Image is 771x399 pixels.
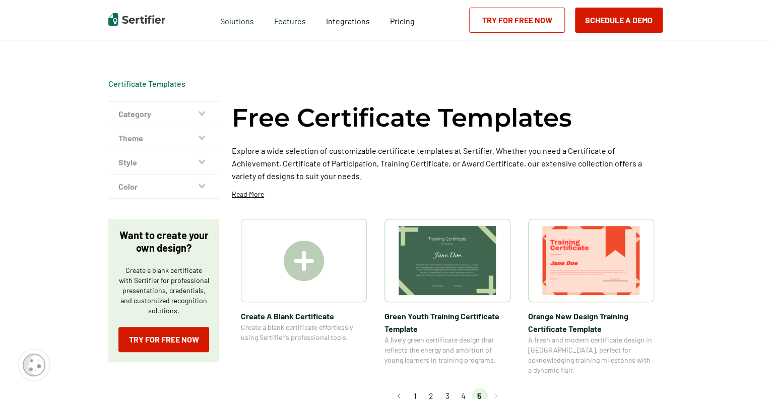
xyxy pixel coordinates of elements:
button: Theme [108,126,219,150]
a: Try for Free Now [118,327,209,352]
div: Breadcrumb [108,79,185,89]
span: Integrations [326,16,370,26]
iframe: Chat Widget [721,351,771,399]
p: Create a blank certificate with Sertifier for professional presentations, credentials, and custom... [118,265,209,316]
p: Explore a wide selection of customizable certificate templates at Sertifier. Whether you need a C... [232,144,663,182]
button: Color [108,175,219,199]
span: Create A Blank Certificate [241,310,367,322]
img: Create A Blank Certificate [284,241,324,281]
a: Orange New Design Training Certificate TemplateOrange New Design Training Certificate TemplateA f... [528,219,654,375]
h1: Free Certificate Templates [232,101,572,134]
img: Orange New Design Training Certificate Template [542,226,640,295]
span: Solutions [220,14,254,26]
p: Want to create your own design? [118,229,209,254]
button: Schedule a Demo [575,8,663,33]
button: Category [108,102,219,126]
span: A fresh and modern certificate design in [GEOGRAPHIC_DATA], perfect for acknowledging training mi... [528,335,654,375]
a: Green Youth Training Certificate TemplateGreen Youth Training Certificate TemplateA lively green ... [384,219,510,375]
p: Read More [232,189,264,199]
span: Create a blank certificate effortlessly using Sertifier’s professional tools. [241,322,367,343]
span: Green Youth Training Certificate Template [384,310,510,335]
span: Pricing [390,16,415,26]
img: Green Youth Training Certificate Template [399,226,496,295]
a: Try for Free Now [469,8,565,33]
span: Orange New Design Training Certificate Template [528,310,654,335]
img: Sertifier | Digital Credentialing Platform [108,13,165,26]
span: A lively green certificate design that reflects the energy and ambition of young learners in trai... [384,335,510,365]
img: Cookie Popup Icon [23,354,45,376]
a: Pricing [390,14,415,26]
a: Certificate Templates [108,79,185,88]
span: Features [274,14,306,26]
button: Style [108,150,219,175]
a: Integrations [326,14,370,26]
span: Certificate Templates [108,79,185,89]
